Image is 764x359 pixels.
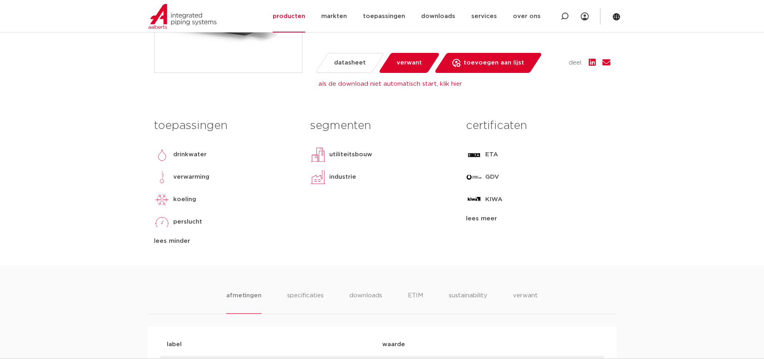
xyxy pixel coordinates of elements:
[154,236,298,246] div: lees minder
[318,81,462,87] a: als de download niet automatisch start, klik hier
[569,58,582,68] span: deel:
[154,169,170,185] img: verwarming
[378,53,440,73] a: verwant
[329,172,356,182] p: industrie
[310,147,326,163] img: utiliteitsbouw
[334,56,366,69] span: datasheet
[310,169,326,185] img: industrie
[154,118,298,134] h3: toepassingen
[485,172,499,182] p: GDV
[173,150,207,159] p: drinkwater
[466,192,482,208] img: KIWA
[329,150,372,159] p: utiliteitsbouw
[226,291,261,314] li: afmetingen
[173,217,202,227] p: perslucht
[167,340,382,349] p: label
[173,172,209,182] p: verwarming
[287,291,324,314] li: specificaties
[397,56,422,69] span: verwant
[154,147,170,163] img: drinkwater
[466,118,610,134] h3: certificaten
[466,169,482,185] img: GDV
[513,291,538,314] li: verwant
[315,53,384,73] a: datasheet
[382,340,598,349] p: waarde
[154,192,170,208] img: koeling
[173,195,196,204] p: koeling
[485,195,503,204] p: KIWA
[154,214,170,230] img: perslucht
[466,147,482,163] img: ETA
[349,291,382,314] li: downloads
[449,291,487,314] li: sustainability
[466,214,610,224] div: lees meer
[464,56,524,69] span: toevoegen aan lijst
[310,118,454,134] h3: segmenten
[408,291,423,314] li: ETIM
[485,150,498,159] p: ETA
